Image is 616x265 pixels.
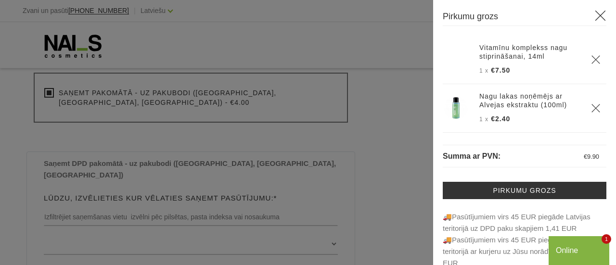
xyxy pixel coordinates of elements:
span: 9.90 [587,153,599,160]
a: Pirkumu grozs [443,182,606,199]
span: Summa ar PVN: [443,152,500,160]
a: Delete [591,55,601,64]
span: €7.50 [491,66,510,74]
a: Delete [591,103,601,113]
span: 1 x [479,116,488,123]
iframe: chat widget [549,234,611,265]
h3: Pirkumu grozs [443,10,606,26]
a: Vitamīnu komplekss nagu stiprināšanai, 14ml [479,43,579,61]
span: € [584,153,587,160]
span: 1 x [479,67,488,74]
a: Nagu lakas noņēmējs ar Alvejas ekstraktu (100ml) [479,92,579,109]
span: €2.40 [491,115,510,123]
